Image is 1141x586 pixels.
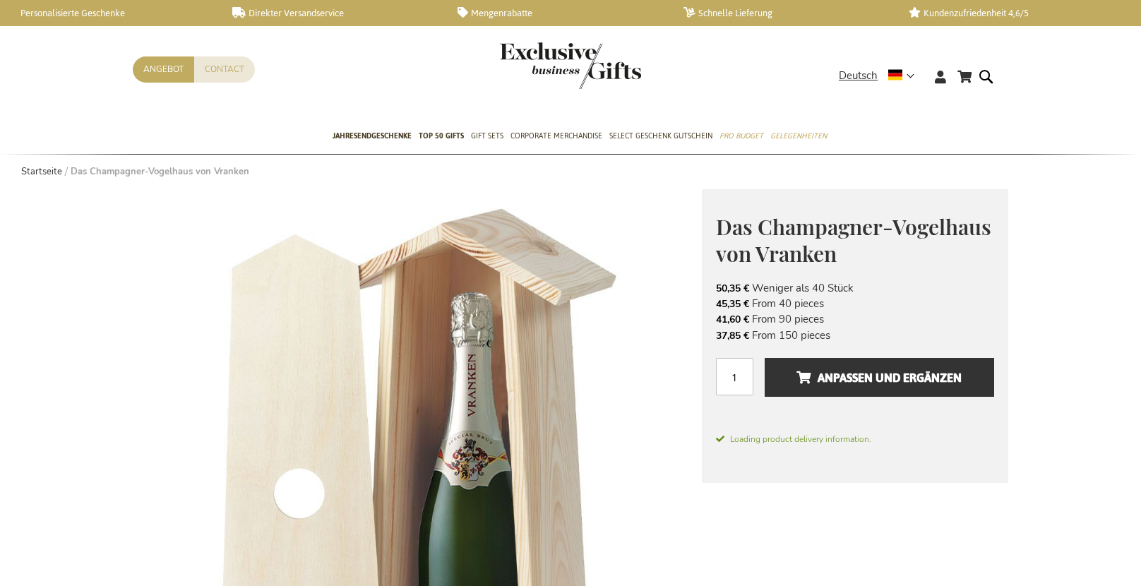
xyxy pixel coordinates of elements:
[839,68,924,84] div: Deutsch
[909,7,1111,19] a: Kundenzufriedenheit 4,6/5
[716,311,994,327] li: From 90 pieces
[609,128,712,143] span: Select Geschenk Gutschein
[458,7,660,19] a: Mengenrabatte
[716,313,749,326] span: 41,60 €
[194,56,255,83] a: Contact
[716,297,749,311] span: 45,35 €
[719,128,763,143] span: Pro Budget
[716,329,749,342] span: 37,85 €
[716,328,994,343] li: From 150 pieces
[471,128,503,143] span: Gift Sets
[21,165,62,178] a: Startseite
[716,296,994,311] li: From 40 pieces
[839,68,878,84] span: Deutsch
[133,56,194,83] a: Angebot
[71,165,249,178] strong: Das Champagner-Vogelhaus von Vranken
[716,358,753,395] input: Menge
[500,42,641,89] img: Exclusive Business gifts logo
[716,213,991,268] span: Das Champagner-Vogelhaus von Vranken
[765,358,994,397] button: Anpassen und ergänzen
[500,42,570,89] a: store logo
[333,128,412,143] span: Jahresendgeschenke
[7,7,210,19] a: Personalisierte Geschenke
[683,7,886,19] a: Schnelle Lieferung
[796,366,962,389] span: Anpassen und ergänzen
[232,7,435,19] a: Direkter Versandservice
[770,128,827,143] span: Gelegenheiten
[716,282,749,295] span: 50,35 €
[716,433,994,446] span: Loading product delivery information.
[419,128,464,143] span: TOP 50 Gifts
[510,128,602,143] span: Corporate Merchandise
[716,280,994,296] li: Weniger als 40 Stück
